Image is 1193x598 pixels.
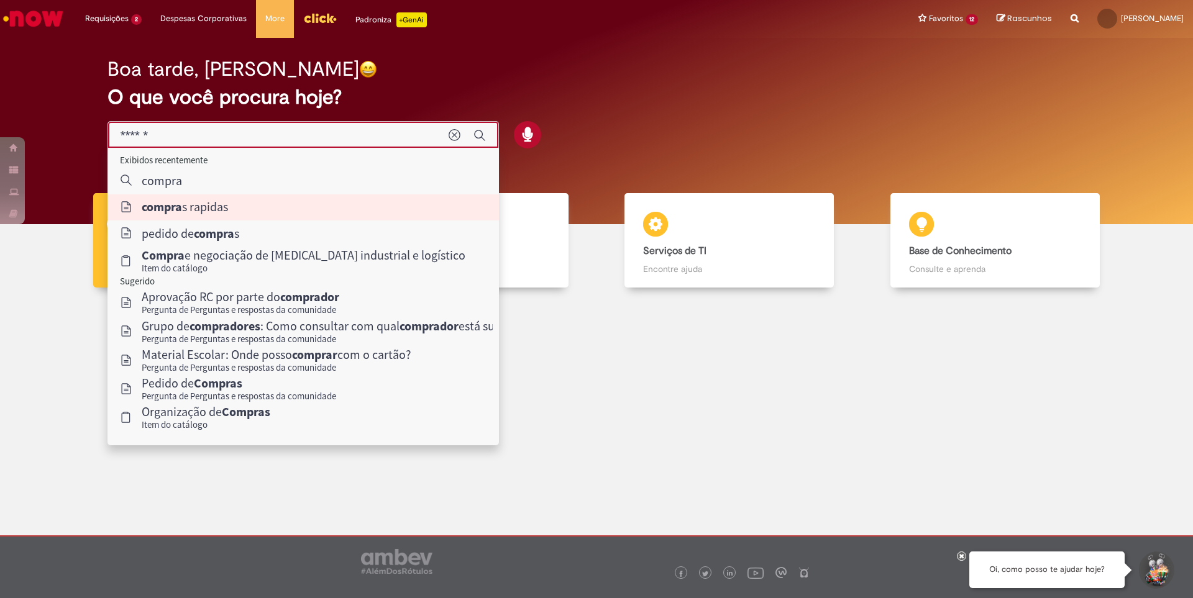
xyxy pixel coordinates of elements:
[775,567,787,578] img: logo_footer_workplace.png
[160,12,247,25] span: Despesas Corporativas
[85,12,129,25] span: Requisições
[966,14,978,25] span: 12
[303,9,337,27] img: click_logo_yellow_360x200.png
[396,12,427,27] p: +GenAi
[969,551,1125,588] div: Oi, como posso te ajudar hoje?
[643,245,706,257] b: Serviços de TI
[909,263,1081,275] p: Consulte e aprenda
[727,570,733,578] img: logo_footer_linkedin.png
[1007,12,1052,24] span: Rascunhos
[359,60,377,78] img: happy-face.png
[862,193,1128,288] a: Base de Conhecimento Consulte e aprenda
[355,12,427,27] div: Padroniza
[131,14,142,25] span: 2
[107,86,1086,108] h2: O que você procura hoje?
[1137,551,1174,589] button: Iniciar Conversa de Suporte
[798,567,810,578] img: logo_footer_naosei.png
[1,6,65,31] img: ServiceNow
[643,263,815,275] p: Encontre ajuda
[909,245,1012,257] b: Base de Conhecimento
[929,12,963,25] span: Favoritos
[596,193,862,288] a: Serviços de TI Encontre ajuda
[265,12,285,25] span: More
[1121,13,1184,24] span: [PERSON_NAME]
[361,549,432,574] img: logo_footer_ambev_rotulo_gray.png
[702,571,708,577] img: logo_footer_twitter.png
[678,571,684,577] img: logo_footer_facebook.png
[747,564,764,581] img: logo_footer_youtube.png
[107,58,359,80] h2: Boa tarde, [PERSON_NAME]
[65,193,331,288] a: Tirar dúvidas Tirar dúvidas com Lupi Assist e Gen Ai
[997,13,1052,25] a: Rascunhos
